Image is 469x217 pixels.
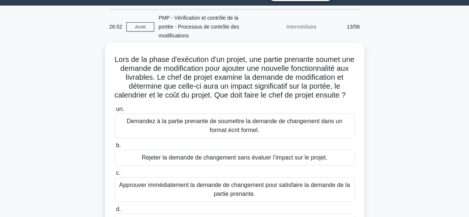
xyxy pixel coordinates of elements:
font: Approuver immédiatement la demande de changement pour satisfaire la demande de la partie prenante. [119,182,350,197]
font: un. [116,106,124,112]
font: Lors de la phase d'exécution d'un projet, une partie prenante soumet une demande de modification ... [115,55,354,99]
font: Rejeter la demande de changement sans évaluer l’impact sur le projet. [142,154,327,161]
div: 26:52 [105,19,126,34]
font: c. [116,170,120,176]
font: d. [116,206,121,212]
font: Arrêt [135,24,146,30]
font: b. [116,142,121,148]
font: Demandez à la partie prenante de soumettre la demande de changement dans un format écrit formel. [127,118,343,133]
a: Arrêt [126,22,154,32]
div: 13/56 [321,19,364,34]
font: PMP - Vérification et contrôle de la portée - Processus de contrôle des modifications [159,15,239,39]
font: Intermédiaire [286,24,317,30]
